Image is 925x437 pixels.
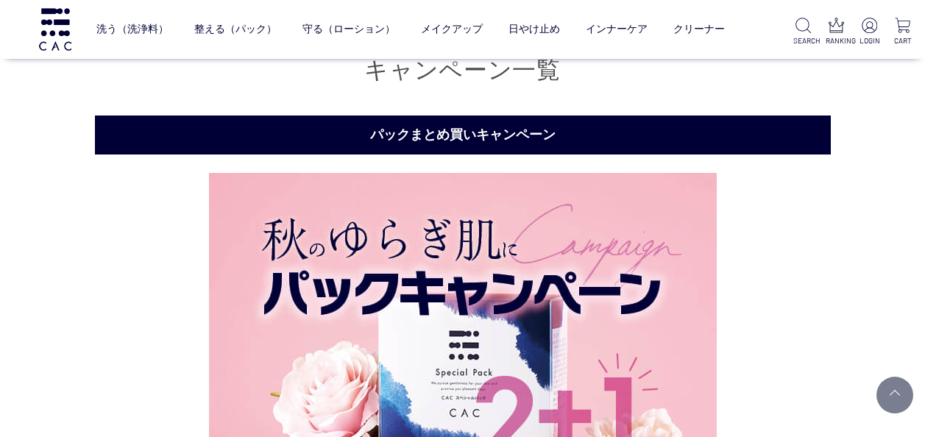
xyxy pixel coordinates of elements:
a: 日やけ止め [508,11,560,48]
a: 整える（パック） [194,11,277,48]
a: 守る（ローション） [302,11,395,48]
p: SEARCH [793,35,815,46]
a: SEARCH [793,18,815,46]
p: LOGIN [859,35,880,46]
a: LOGIN [859,18,880,46]
a: インナーケア [586,11,648,48]
p: RANKING [826,35,847,46]
img: logo [37,8,74,50]
p: CART [892,35,913,46]
h1: キャンペーン一覧 [95,54,831,86]
a: RANKING [826,18,847,46]
a: クリーナー [673,11,725,48]
a: 洗う（洗浄料） [96,11,169,48]
a: メイクアップ [421,11,483,48]
a: CART [892,18,913,46]
h2: パックまとめ買いキャンペーン [95,116,831,154]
